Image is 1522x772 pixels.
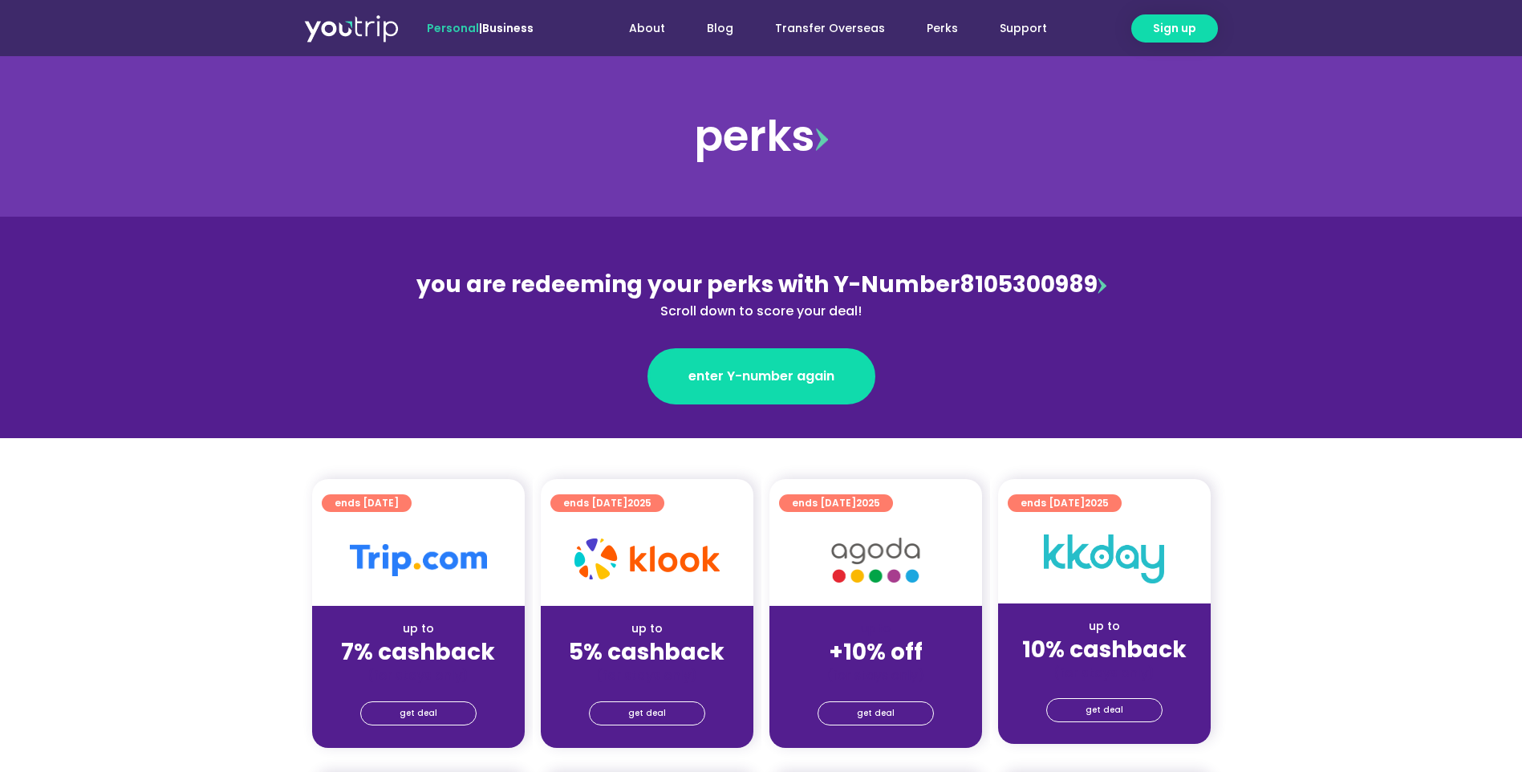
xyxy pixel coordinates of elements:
span: ends [DATE] [792,494,880,512]
div: up to [325,620,512,637]
strong: +10% off [829,636,923,668]
span: 2025 [627,496,651,510]
div: (for stays only) [1011,664,1198,681]
div: (for stays only) [325,667,512,684]
nav: Menu [577,14,1068,43]
span: | [427,20,534,36]
a: ends [DATE] [322,494,412,512]
span: Personal [427,20,479,36]
a: Business [482,20,534,36]
a: get deal [360,701,477,725]
a: Perks [906,14,979,43]
div: up to [1011,618,1198,635]
strong: 7% cashback [341,636,495,668]
div: (for stays only) [782,667,969,684]
a: ends [DATE]2025 [1008,494,1122,512]
a: Transfer Overseas [754,14,906,43]
div: up to [554,620,741,637]
div: 8105300989 [413,268,1110,321]
span: 2025 [856,496,880,510]
span: ends [DATE] [1021,494,1109,512]
a: get deal [589,701,705,725]
span: ends [DATE] [335,494,399,512]
div: (for stays only) [554,667,741,684]
span: 2025 [1085,496,1109,510]
div: Scroll down to score your deal! [413,302,1110,321]
span: get deal [857,702,895,725]
span: get deal [1086,699,1123,721]
a: Blog [686,14,754,43]
a: About [608,14,686,43]
span: get deal [628,702,666,725]
a: enter Y-number again [647,348,875,404]
span: you are redeeming your perks with Y-Number [416,269,960,300]
span: get deal [400,702,437,725]
a: get deal [1046,698,1163,722]
a: Support [979,14,1068,43]
strong: 5% cashback [569,636,724,668]
span: ends [DATE] [563,494,651,512]
span: enter Y-number again [688,367,834,386]
strong: 10% cashback [1022,634,1187,665]
a: ends [DATE]2025 [779,494,893,512]
span: Sign up [1153,20,1196,37]
a: get deal [818,701,934,725]
span: up to [861,620,891,636]
a: Sign up [1131,14,1218,43]
a: ends [DATE]2025 [550,494,664,512]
